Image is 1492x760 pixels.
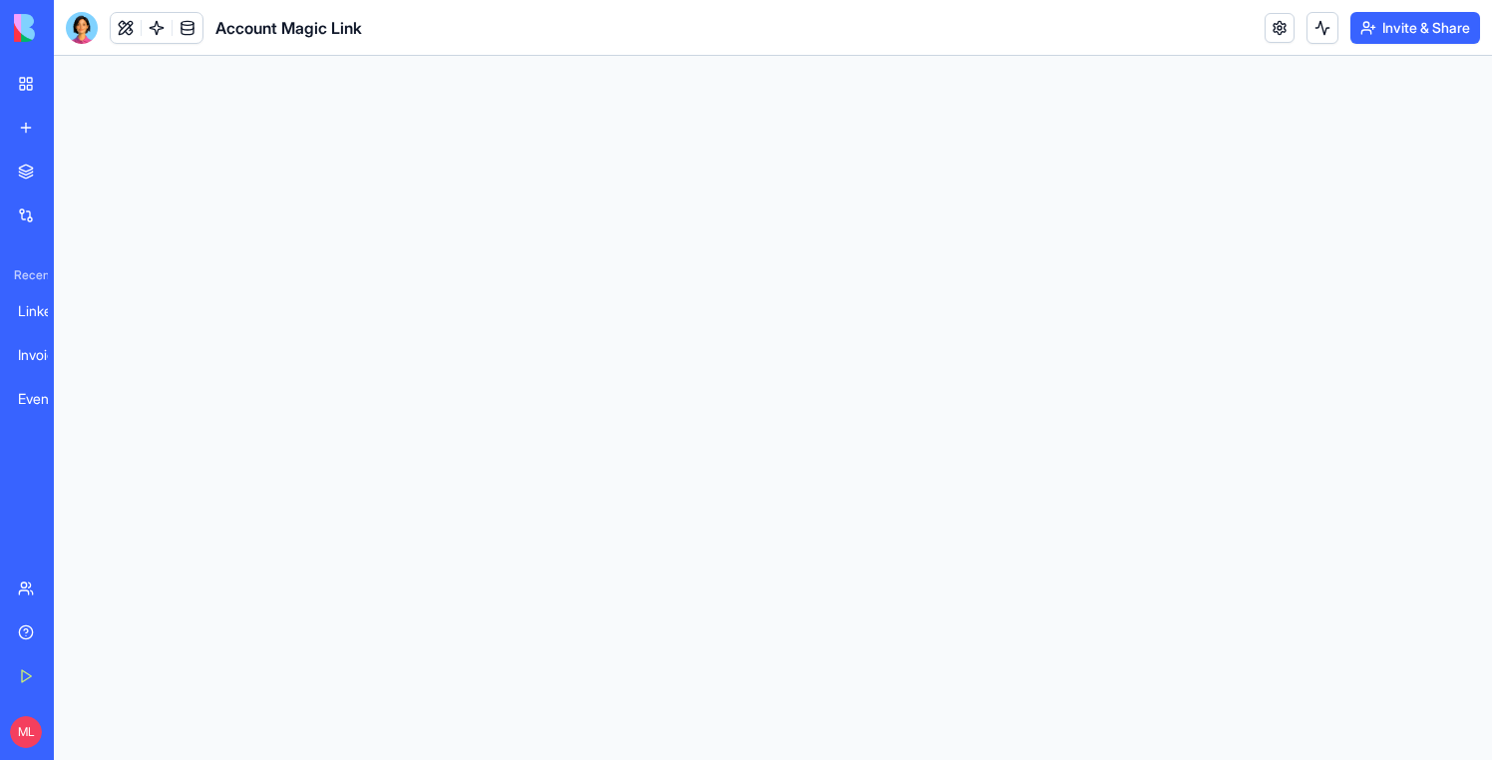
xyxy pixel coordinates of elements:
[10,716,42,748] span: ML
[6,291,86,331] a: LinkedIn Profile Analyzer
[18,389,74,409] div: EventMaster Pro
[1350,12,1480,44] button: Invite & Share
[6,379,86,419] a: EventMaster Pro
[18,301,74,321] div: LinkedIn Profile Analyzer
[18,345,74,365] div: Invoice Data Extractor
[215,16,362,40] span: Account Magic Link
[6,267,48,283] span: Recent
[14,14,138,42] img: logo
[6,335,86,375] a: Invoice Data Extractor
